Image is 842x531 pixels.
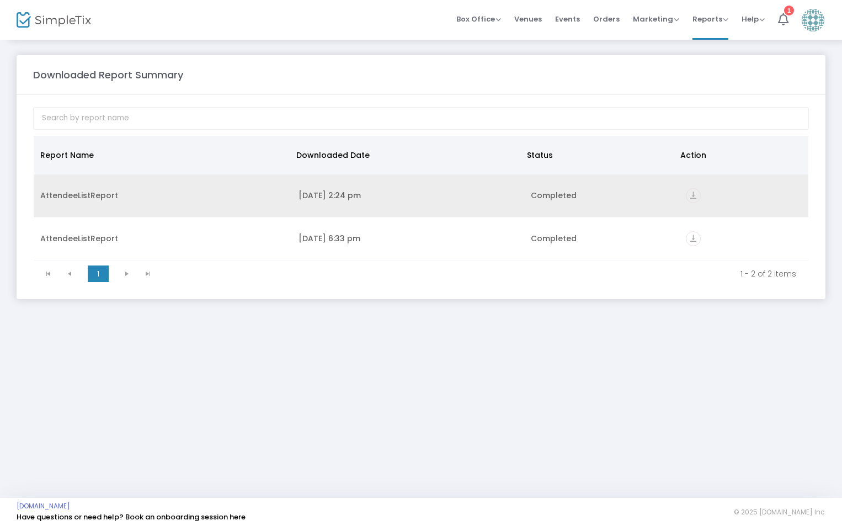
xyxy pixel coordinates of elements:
i: vertical_align_bottom [686,231,701,246]
m-panel-title: Downloaded Report Summary [33,67,183,82]
th: Downloaded Date [290,136,520,174]
div: AttendeeListReport [40,233,285,244]
span: Reports [692,14,728,24]
span: Page 1 [88,265,109,282]
a: vertical_align_bottom [686,192,701,203]
a: [DOMAIN_NAME] [17,502,70,511]
div: Completed [531,190,673,201]
div: 15/09/2025 6:33 pm [299,233,518,244]
span: Venues [514,5,542,33]
div: 19/09/2025 2:24 pm [299,190,518,201]
th: Action [674,136,802,174]
div: Completed [531,233,673,244]
div: AttendeeListReport [40,190,285,201]
a: vertical_align_bottom [686,235,701,246]
div: Data table [34,136,808,261]
kendo-pager-info: 1 - 2 of 2 items [166,268,796,279]
a: Have questions or need help? Book an onboarding session here [17,512,246,522]
span: Events [555,5,580,33]
div: https://go.SimpleTix.com/whgq1 [686,188,802,203]
span: © 2025 [DOMAIN_NAME] Inc. [734,508,825,517]
span: Box Office [456,14,501,24]
i: vertical_align_bottom [686,188,701,203]
span: Marketing [633,14,679,24]
span: Orders [593,5,620,33]
th: Status [520,136,674,174]
div: 1 [784,6,794,15]
input: Search by report name [33,107,809,130]
th: Report Name [34,136,290,174]
span: Help [742,14,765,24]
div: https://go.SimpleTix.com/znjin [686,231,802,246]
